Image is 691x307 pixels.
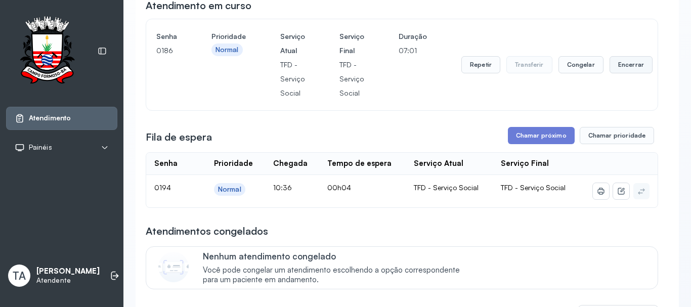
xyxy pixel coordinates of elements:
[203,251,470,261] p: Nenhum atendimento congelado
[211,29,246,43] h4: Prioridade
[36,267,100,276] p: [PERSON_NAME]
[273,183,292,192] span: 10:36
[146,130,212,144] h3: Fila de espera
[15,113,109,123] a: Atendimento
[506,56,552,73] button: Transferir
[399,29,427,43] h4: Duração
[215,46,239,54] div: Normal
[218,185,241,194] div: Normal
[610,56,653,73] button: Encerrar
[214,159,253,168] div: Prioridade
[158,252,189,282] img: Imagem de CalloutCard
[339,29,364,58] h4: Serviço Final
[461,56,500,73] button: Repetir
[558,56,603,73] button: Congelar
[156,43,177,58] p: 0186
[29,114,71,122] span: Atendimento
[501,159,549,168] div: Serviço Final
[29,143,52,152] span: Painéis
[414,183,485,192] div: TFD - Serviço Social
[11,16,83,86] img: Logotipo do estabelecimento
[339,58,364,100] p: TFD - Serviço Social
[399,43,427,58] p: 07:01
[146,224,268,238] h3: Atendimentos congelados
[36,276,100,285] p: Atendente
[327,183,351,192] span: 00h04
[273,159,308,168] div: Chegada
[501,183,566,192] span: TFD - Serviço Social
[580,127,655,144] button: Chamar prioridade
[154,159,178,168] div: Senha
[154,183,171,192] span: 0194
[280,58,305,100] p: TFD - Serviço Social
[414,159,463,168] div: Serviço Atual
[203,266,470,285] span: Você pode congelar um atendimento escolhendo a opção correspondente para um paciente em andamento.
[327,159,392,168] div: Tempo de espera
[156,29,177,43] h4: Senha
[508,127,575,144] button: Chamar próximo
[280,29,305,58] h4: Serviço Atual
